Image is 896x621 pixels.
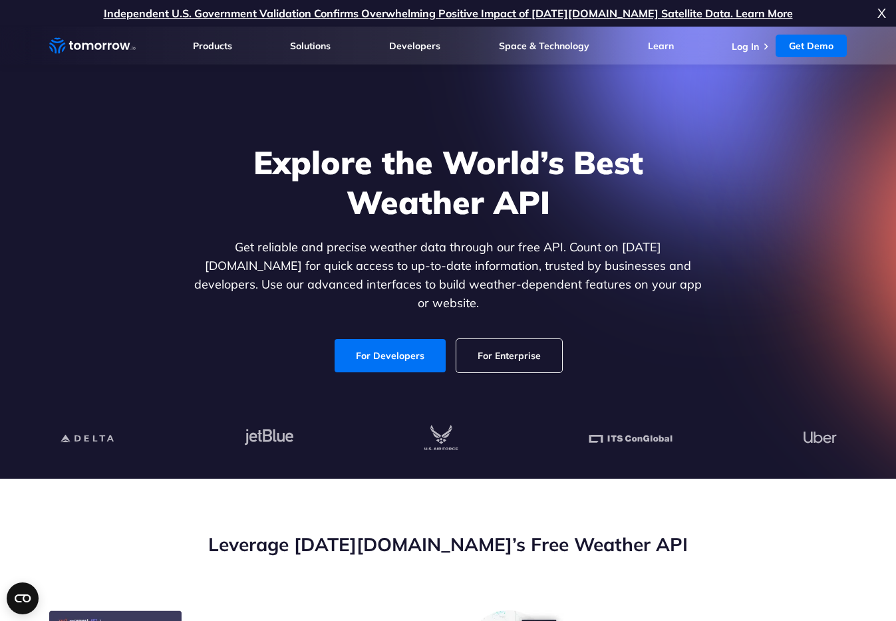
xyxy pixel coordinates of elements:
[648,40,674,52] a: Learn
[389,40,440,52] a: Developers
[7,582,39,614] button: Open CMP widget
[192,238,705,312] p: Get reliable and precise weather data through our free API. Count on [DATE][DOMAIN_NAME] for quic...
[290,40,331,52] a: Solutions
[104,7,793,20] a: Independent U.S. Government Validation Confirms Overwhelming Positive Impact of [DATE][DOMAIN_NAM...
[193,40,232,52] a: Products
[499,40,589,52] a: Space & Technology
[732,41,759,53] a: Log In
[776,35,847,57] a: Get Demo
[192,142,705,222] h1: Explore the World’s Best Weather API
[456,339,562,372] a: For Enterprise
[49,532,847,557] h2: Leverage [DATE][DOMAIN_NAME]’s Free Weather API
[335,339,446,372] a: For Developers
[49,36,136,56] a: Home link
